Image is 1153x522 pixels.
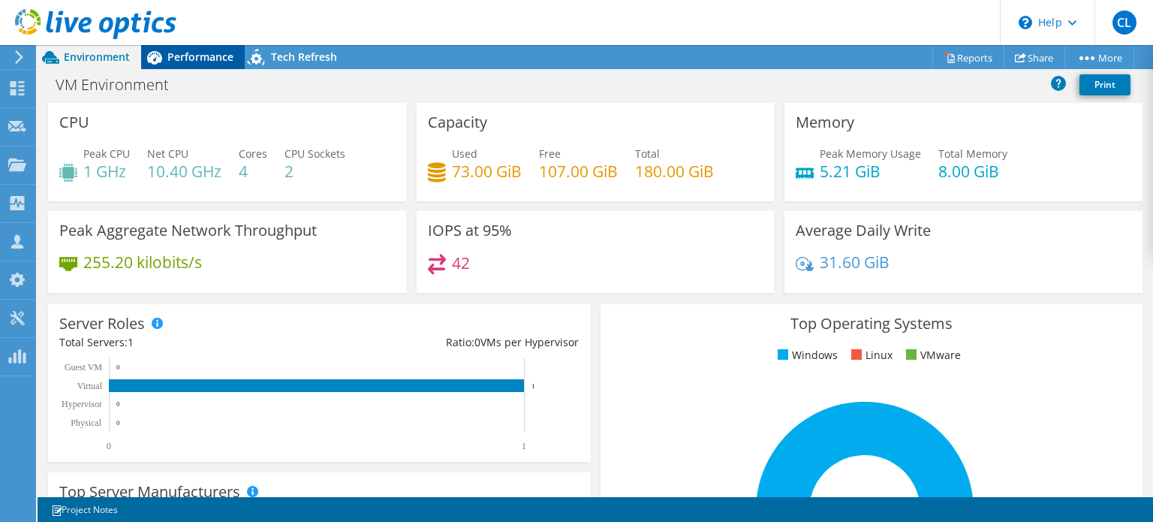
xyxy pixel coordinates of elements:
[539,163,618,180] h4: 107.00 GiB
[59,484,240,500] h3: Top Server Manufacturers
[284,163,345,180] h4: 2
[902,347,961,364] li: VMware
[116,400,120,408] text: 0
[932,46,1004,69] a: Reports
[239,163,267,180] h4: 4
[147,146,188,161] span: Net CPU
[65,362,102,373] text: Guest VM
[107,441,111,451] text: 0
[1079,74,1130,95] a: Print
[59,114,89,131] h3: CPU
[62,399,102,409] text: Hypervisor
[1004,46,1065,69] a: Share
[820,254,890,270] h4: 31.60 GiB
[83,254,202,270] h4: 255.20 kilobits/s
[820,146,921,161] span: Peak Memory Usage
[938,163,1007,180] h4: 8.00 GiB
[612,315,1131,332] h3: Top Operating Systems
[116,364,120,371] text: 0
[59,315,145,332] h3: Server Roles
[796,222,931,239] h3: Average Daily Write
[59,334,319,351] div: Total Servers:
[77,381,103,391] text: Virtual
[41,500,128,519] a: Project Notes
[319,334,579,351] div: Ratio: VMs per Hypervisor
[796,114,854,131] h3: Memory
[938,146,1007,161] span: Total Memory
[452,146,477,161] span: Used
[452,255,470,271] h4: 42
[83,163,130,180] h4: 1 GHz
[128,335,134,349] span: 1
[635,146,660,161] span: Total
[116,419,120,427] text: 0
[847,347,893,364] li: Linux
[1112,11,1136,35] span: CL
[531,382,535,390] text: 1
[774,347,838,364] li: Windows
[147,163,221,180] h4: 10.40 GHz
[452,163,522,180] h4: 73.00 GiB
[539,146,561,161] span: Free
[522,441,526,451] text: 1
[428,222,512,239] h3: IOPS at 95%
[820,163,921,180] h4: 5.21 GiB
[1064,46,1134,69] a: More
[1019,16,1032,29] svg: \n
[83,146,130,161] span: Peak CPU
[271,50,337,64] span: Tech Refresh
[474,335,480,349] span: 0
[64,50,130,64] span: Environment
[167,50,233,64] span: Performance
[428,114,487,131] h3: Capacity
[284,146,345,161] span: CPU Sockets
[71,418,101,428] text: Physical
[635,163,714,180] h4: 180.00 GiB
[59,222,317,239] h3: Peak Aggregate Network Throughput
[239,146,267,161] span: Cores
[49,77,192,93] h1: VM Environment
